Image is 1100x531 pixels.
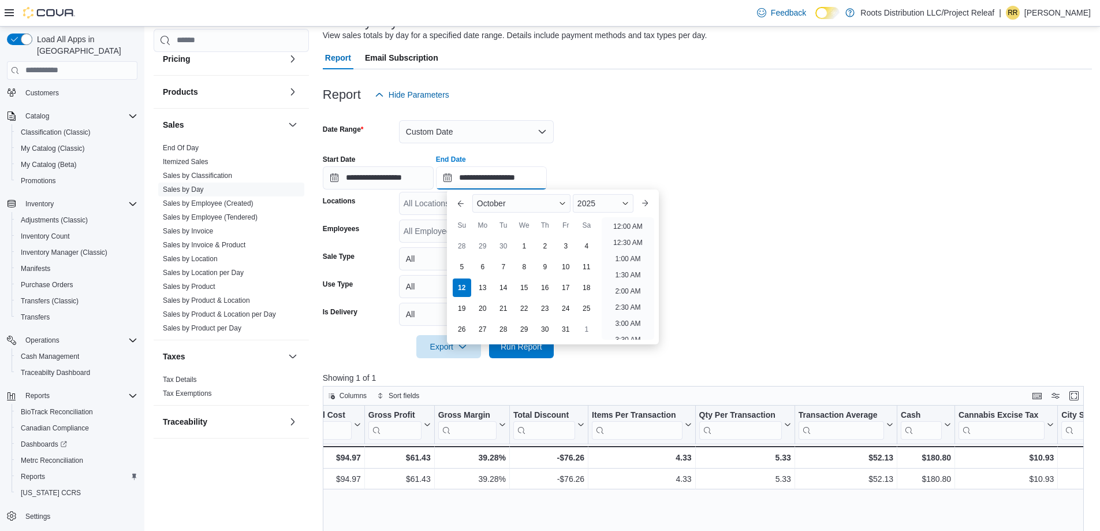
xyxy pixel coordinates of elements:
div: Th [536,216,554,235]
a: Sales by Invoice [163,227,213,235]
span: Catalog [25,112,49,121]
button: Display options [1049,389,1062,403]
label: Sale Type [323,252,355,261]
button: Reports [21,389,54,403]
span: Manifests [21,264,50,273]
button: Hide Parameters [370,83,454,106]
span: Sales by Location [163,254,218,263]
div: day-14 [494,279,513,297]
span: BioTrack Reconciliation [21,407,93,417]
button: Operations [2,332,142,348]
button: Gross Profit [368,410,431,440]
span: Sort fields [389,391,419,400]
span: Inventory Manager (Classic) [16,246,137,259]
span: [US_STATE] CCRS [21,488,81,497]
div: $180.80 [901,472,951,486]
button: Purchase Orders [12,277,142,293]
button: Items Per Transaction [592,410,692,440]
span: Dashboards [21,440,67,449]
li: 1:00 AM [610,252,645,266]
span: Sales by Employee (Tendered) [163,213,258,222]
span: Purchase Orders [16,278,137,292]
a: Feedback [752,1,811,24]
div: Items Per Transaction [592,410,683,421]
div: Gross Margin [438,410,496,421]
button: Transfers [12,309,142,325]
label: End Date [436,155,466,164]
div: Cash [901,410,942,440]
div: $10.93 [959,451,1054,465]
a: Sales by Employee (Tendered) [163,213,258,221]
span: Cash Management [21,352,79,361]
span: Customers [25,88,59,98]
span: Washington CCRS [16,486,137,500]
button: Traceability [163,416,284,428]
div: day-9 [536,258,554,276]
span: Transfers (Classic) [21,296,79,306]
div: 4.33 [592,472,692,486]
a: Tax Exemptions [163,389,212,398]
div: Total Cost [306,410,351,421]
span: Metrc Reconciliation [16,454,137,467]
div: day-3 [557,237,575,255]
a: Sales by Location per Day [163,269,244,277]
button: Export [416,335,481,358]
button: Reports [12,469,142,485]
button: Inventory Manager (Classic) [12,244,142,261]
h3: Report [323,88,361,102]
div: Taxes [154,373,309,405]
button: Operations [21,333,64,347]
div: Total Discount [513,410,575,440]
a: Promotions [16,174,61,188]
div: $52.13 [799,472,893,486]
div: Total Cost [306,410,351,440]
span: Itemized Sales [163,157,208,166]
div: day-13 [473,279,492,297]
div: Button. Open the month selector. October is currently selected. [472,194,570,213]
button: Settings [2,508,142,525]
a: Metrc Reconciliation [16,454,88,467]
span: Cash Management [16,350,137,363]
button: My Catalog (Classic) [12,140,142,157]
div: day-25 [577,299,596,318]
span: rr [1008,6,1017,20]
span: Classification (Classic) [16,125,137,139]
a: Settings [21,510,55,523]
span: Dashboards [16,437,137,451]
div: 4.33 [592,451,692,465]
li: 3:30 AM [610,333,645,347]
div: day-27 [473,320,492,339]
span: Settings [25,512,50,521]
div: Cannabis Excise Tax [959,410,1045,440]
span: Sales by Day [163,185,204,194]
button: Reports [2,388,142,404]
p: | [999,6,1001,20]
button: Manifests [12,261,142,277]
div: Total Discount [513,410,575,421]
button: Columns [323,389,371,403]
button: Enter fullscreen [1067,389,1081,403]
div: rinardo russell [1006,6,1020,20]
div: Qty Per Transaction [699,410,781,440]
a: End Of Day [163,144,199,152]
button: Gross Margin [438,410,505,440]
li: 12:30 AM [609,236,647,250]
button: Metrc Reconciliation [12,452,142,469]
h3: Traceability [163,416,207,428]
button: Transfers (Classic) [12,293,142,309]
a: Sales by Invoice & Product [163,241,245,249]
span: Reports [21,472,45,481]
input: Press the down key to open a popover containing a calendar. [323,166,434,190]
span: Sales by Product [163,282,215,291]
p: Roots Distribution LLC/Project Releaf [860,6,994,20]
a: Transfers [16,310,54,324]
span: Reports [21,389,137,403]
div: day-11 [577,258,596,276]
div: day-22 [515,299,534,318]
button: Custom Date [399,120,554,143]
a: Canadian Compliance [16,421,94,435]
li: 12:00 AM [609,220,647,233]
div: Cash [901,410,942,421]
span: Manifests [16,262,137,276]
button: Customers [2,84,142,101]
